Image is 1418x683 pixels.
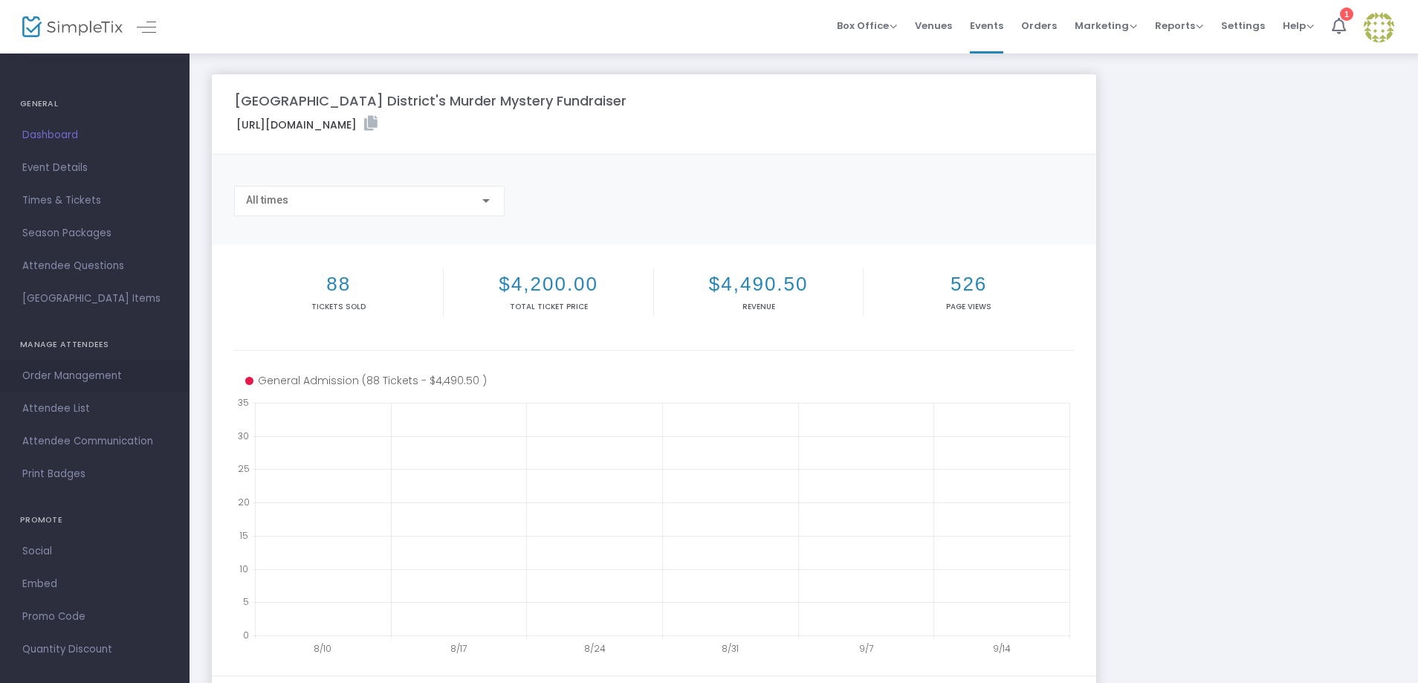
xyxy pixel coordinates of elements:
span: Reports [1155,19,1203,33]
span: All times [246,194,288,206]
text: 5 [243,595,249,608]
span: Venues [915,7,952,45]
span: Help [1283,19,1314,33]
span: Times & Tickets [22,191,167,210]
text: 8/10 [314,642,331,655]
text: 0 [243,629,249,641]
span: Dashboard [22,126,167,145]
h2: 88 [237,273,440,296]
text: 8/17 [450,642,467,655]
text: 20 [238,496,250,508]
span: Attendee Questions [22,256,167,276]
text: 30 [238,429,249,441]
h2: $4,200.00 [447,273,650,296]
span: [GEOGRAPHIC_DATA] Items [22,289,167,308]
span: Event Details [22,158,167,178]
text: 9/14 [993,642,1011,655]
text: 8/31 [722,642,739,655]
div: 1 [1340,7,1353,21]
h2: 526 [867,273,1070,296]
text: 35 [238,396,249,409]
text: 25 [238,462,250,475]
span: Attendee List [22,399,167,418]
span: Order Management [22,366,167,386]
span: Embed [22,574,167,594]
text: 15 [239,528,248,541]
text: 10 [239,562,248,574]
h4: MANAGE ATTENDEES [20,330,169,360]
span: Print Badges [22,464,167,484]
m-panel-title: [GEOGRAPHIC_DATA] District's Murder Mystery Fundraiser [234,91,627,111]
text: 8/24 [584,642,606,655]
p: Total Ticket Price [447,301,650,312]
p: Page Views [867,301,1070,312]
text: 9/7 [859,642,873,655]
span: Box Office [837,19,897,33]
h2: $4,490.50 [657,273,860,296]
span: Marketing [1075,19,1137,33]
label: [URL][DOMAIN_NAME] [236,116,378,133]
p: Tickets sold [237,301,440,312]
h4: PROMOTE [20,505,169,535]
span: Settings [1221,7,1265,45]
span: Quantity Discount [22,640,167,659]
span: Attendee Communication [22,432,167,451]
span: Events [970,7,1003,45]
span: Promo Code [22,607,167,627]
h4: GENERAL [20,89,169,119]
p: Revenue [657,301,860,312]
span: Season Packages [22,224,167,243]
span: Social [22,542,167,561]
span: Orders [1021,7,1057,45]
